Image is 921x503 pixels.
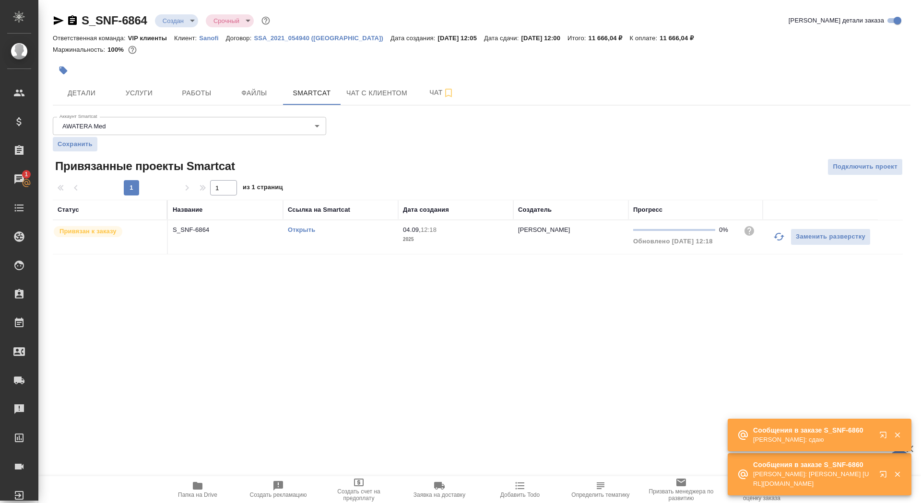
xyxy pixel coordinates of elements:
p: Дата создания: [390,34,437,42]
div: Создан [155,14,198,27]
span: Обновлено [DATE] 12:18 [633,238,713,245]
button: Обновить прогресс [767,225,791,248]
p: 11 666,04 ₽ [589,34,630,42]
a: Открыть [288,226,315,233]
button: Скопировать ссылку для ЯМессенджера [53,15,64,26]
p: Договор: [226,34,254,42]
span: Smartcat [289,87,335,99]
div: Ссылка на Smartcat [288,205,350,215]
p: 100% [107,46,126,53]
p: S_SNF-6864 [173,225,278,235]
div: Создан [206,14,254,27]
button: Заменить разверстку [791,229,871,245]
p: Привязан к заказу [59,227,117,236]
button: Определить тематику [560,476,641,503]
span: Создать счет на предоплату [324,488,393,502]
button: Сохранить [53,137,97,151]
span: Работы [174,87,220,99]
button: Открыть в новой вкладке [874,465,897,488]
a: Sanofi [199,34,226,42]
button: Добавить Todo [480,476,560,503]
button: 0.00 RUB; [126,44,139,56]
span: Детали [59,87,105,99]
span: Добавить Todo [500,492,540,498]
svg: Подписаться [443,87,454,99]
button: Скопировать ссылку [67,15,78,26]
div: Статус [58,205,79,215]
span: Привязанные проекты Smartcat [53,159,235,174]
div: Прогресс [633,205,662,215]
div: 0% [719,225,736,235]
button: Доп статусы указывают на важность/срочность заказа [260,14,272,27]
p: 11 666,04 ₽ [660,34,701,42]
p: Ответственная команда: [53,34,128,42]
a: 1 [2,167,36,191]
span: Чат с клиентом [346,87,407,99]
span: Чат [419,87,465,99]
a: SSA_2021_054940 ([GEOGRAPHIC_DATA]) [254,34,390,42]
p: SSA_2021_054940 ([GEOGRAPHIC_DATA]) [254,34,390,42]
a: S_SNF-6864 [82,14,147,27]
span: Файлы [231,87,277,99]
div: AWATERA Med [53,117,326,135]
p: Сообщения в заказе S_SNF-6860 [753,460,873,469]
div: Создатель [518,205,552,215]
p: Дата сдачи: [484,34,521,42]
span: Заменить разверстку [796,231,865,242]
button: Заявка на доставку [399,476,480,503]
button: Срочный [211,17,242,25]
button: Создать рекламацию [238,476,319,503]
button: Подключить проект [827,159,903,175]
button: Скопировать ссылку на оценку заказа [721,476,802,503]
p: [DATE] 12:05 [437,34,484,42]
p: Итого: [567,34,588,42]
span: Сохранить [58,139,93,149]
p: [DATE] 12:00 [521,34,567,42]
button: Закрыть [887,470,907,479]
span: из 1 страниц [243,182,283,195]
span: [PERSON_NAME] детали заказа [789,16,884,25]
button: AWATERA Med [59,122,109,130]
button: Создать счет на предоплату [319,476,399,503]
span: Услуги [116,87,162,99]
button: Создан [160,17,187,25]
button: Папка на Drive [157,476,238,503]
span: Скопировать ссылку на оценку заказа [727,488,796,502]
div: Название [173,205,202,215]
span: 1 [19,170,34,179]
p: Клиент: [174,34,199,42]
p: VIP клиенты [128,34,174,42]
p: Sanofi [199,34,226,42]
p: К оплате: [630,34,660,42]
span: Создать рекламацию [250,492,307,498]
p: 12:18 [421,226,437,233]
span: Подключить проект [833,161,897,172]
span: Призвать менеджера по развитию [647,488,716,502]
button: Добавить тэг [53,60,74,81]
p: [PERSON_NAME] [518,226,570,233]
p: [PERSON_NAME]: сдаю [753,435,873,445]
p: Маржинальность: [53,46,107,53]
button: Открыть в новой вкладке [874,425,897,448]
p: [PERSON_NAME]: [PERSON_NAME] [URL][DOMAIN_NAME] [753,469,873,489]
p: 04.09, [403,226,421,233]
span: Определить тематику [571,492,629,498]
p: Сообщения в заказе S_SNF-6860 [753,425,873,435]
span: Папка на Drive [178,492,217,498]
button: Закрыть [887,431,907,439]
span: Заявка на доставку [413,492,465,498]
div: Дата создания [403,205,449,215]
button: Призвать менеджера по развитию [641,476,721,503]
p: 2025 [403,235,508,244]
